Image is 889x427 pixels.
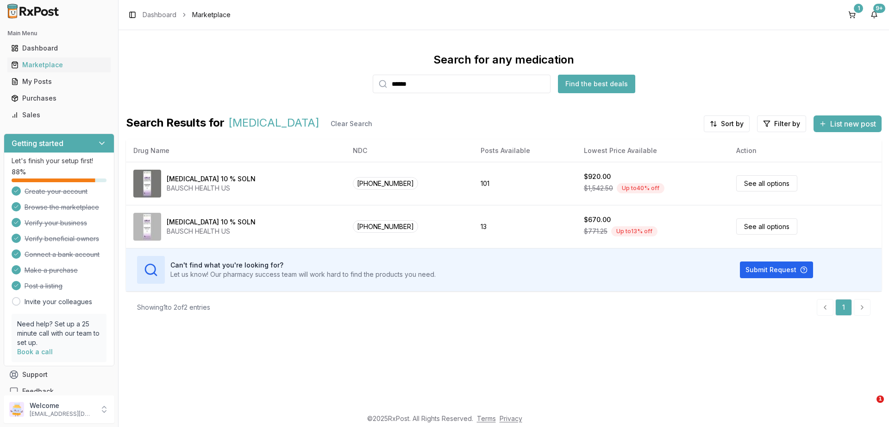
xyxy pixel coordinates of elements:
button: List new post [814,115,882,132]
td: 13 [473,205,576,248]
button: Support [4,366,114,383]
a: Sales [7,107,111,123]
a: Book a call [17,348,53,356]
span: Marketplace [192,10,231,19]
span: Browse the marketplace [25,203,99,212]
img: RxPost Logo [4,4,63,19]
span: $1,542.50 [584,184,613,193]
div: Up to 13 % off [611,226,657,236]
span: [PHONE_NUMBER] [353,220,418,233]
span: Verify beneficial owners [25,234,99,243]
div: BAUSCH HEALTH US [167,184,256,193]
div: Marketplace [11,60,107,70]
span: [MEDICAL_DATA] [228,115,319,132]
span: 88 % [12,167,26,177]
span: Verify your business [25,218,87,228]
span: Feedback [22,387,54,396]
button: Feedback [4,383,114,400]
button: Sort by [704,115,750,132]
div: Search for any medication [433,52,574,67]
h3: Can't find what you're looking for? [170,261,436,270]
img: Jublia 10 % SOLN [133,170,161,198]
button: Filter by [757,115,806,132]
div: 1 [854,4,863,13]
span: Create your account [25,187,88,196]
a: Invite your colleagues [25,297,92,306]
span: Post a listing [25,281,63,291]
a: My Posts [7,73,111,90]
a: 1 [835,299,852,316]
button: Marketplace [4,57,114,72]
img: User avatar [9,402,24,417]
a: Dashboard [7,40,111,57]
nav: pagination [817,299,870,316]
button: Dashboard [4,41,114,56]
button: 1 [845,7,859,22]
button: Sales [4,108,114,122]
th: Posts Available [473,140,576,162]
button: Purchases [4,91,114,106]
h3: Getting started [12,138,63,149]
a: List new post [814,120,882,129]
span: Sort by [721,119,744,128]
iframe: Intercom live chat [858,395,880,418]
span: Filter by [774,119,800,128]
a: Terms [477,414,496,422]
div: Dashboard [11,44,107,53]
div: [MEDICAL_DATA] 10 % SOLN [167,174,256,184]
a: See all options [736,218,797,235]
div: Showing 1 to 2 of 2 entries [137,303,210,312]
span: Make a purchase [25,266,78,275]
p: [EMAIL_ADDRESS][DOMAIN_NAME] [30,410,94,418]
span: $771.25 [584,227,607,236]
span: 1 [876,395,884,403]
div: Purchases [11,94,107,103]
a: Marketplace [7,57,111,73]
div: My Posts [11,77,107,86]
p: Need help? Set up a 25 minute call with our team to set up. [17,319,101,347]
div: Sales [11,110,107,120]
button: Submit Request [740,261,813,278]
a: See all options [736,175,797,191]
p: Let's finish your setup first! [12,156,106,166]
div: [MEDICAL_DATA] 10 % SOLN [167,217,256,227]
th: Drug Name [126,140,345,162]
span: List new post [830,118,876,129]
div: $920.00 [584,172,611,181]
a: Privacy [500,414,522,422]
button: Find the best deals [558,75,635,93]
a: Dashboard [143,10,176,19]
button: Clear Search [323,115,380,132]
p: Let us know! Our pharmacy success team will work hard to find the products you need. [170,270,436,279]
p: Welcome [30,401,94,410]
div: 9+ [873,4,885,13]
th: Action [729,140,882,162]
div: BAUSCH HEALTH US [167,227,256,236]
a: Purchases [7,90,111,107]
div: $670.00 [584,215,611,224]
span: Connect a bank account [25,250,100,259]
td: 101 [473,162,576,205]
span: Search Results for [126,115,225,132]
button: 9+ [867,7,882,22]
nav: breadcrumb [143,10,231,19]
img: Jublia 10 % SOLN [133,213,161,241]
div: Up to 40 % off [617,183,664,193]
th: NDC [345,140,474,162]
button: My Posts [4,74,114,89]
th: Lowest Price Available [576,140,729,162]
h2: Main Menu [7,30,111,37]
span: [PHONE_NUMBER] [353,177,418,190]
